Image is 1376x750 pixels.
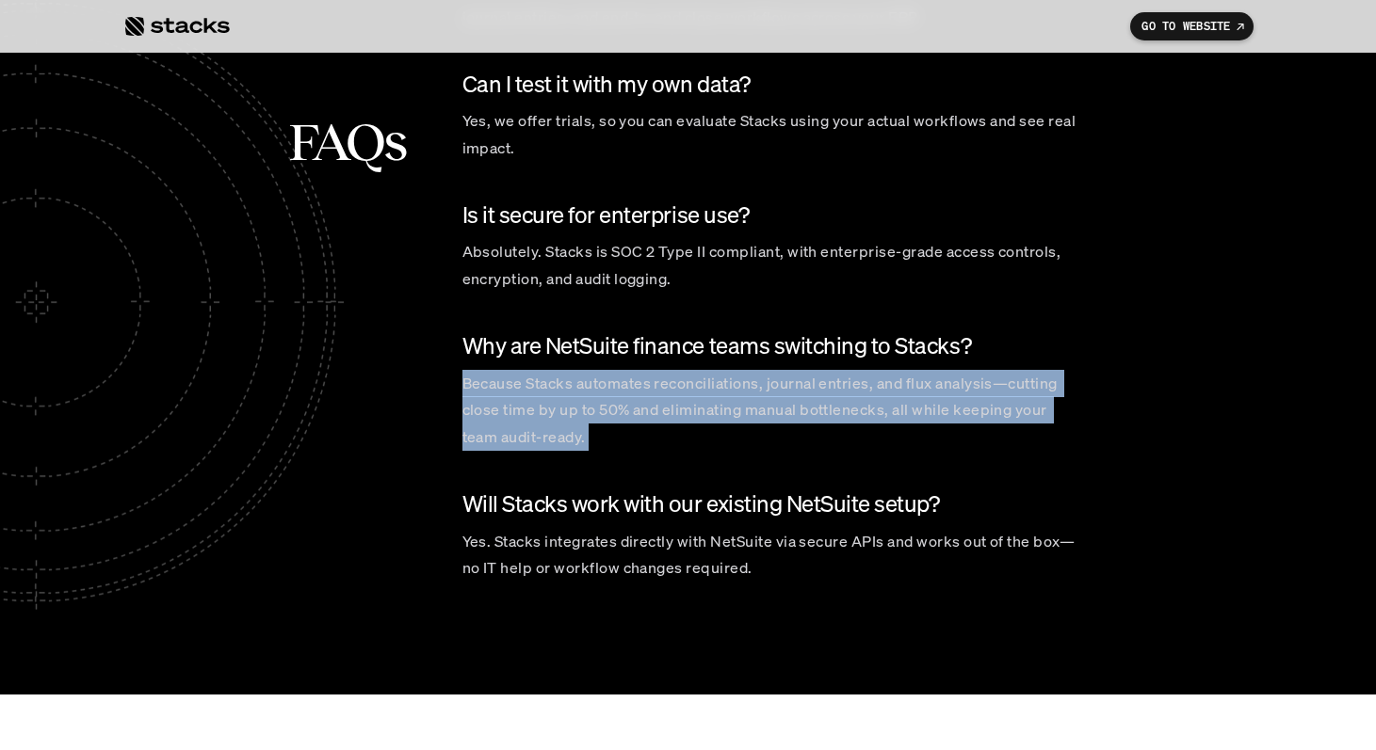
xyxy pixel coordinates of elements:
h4: Will Stacks work with our existing NetSuite setup? [462,488,1084,520]
h3: FAQs [123,113,406,171]
p: Absolutely. Stacks is SOC 2 Type II compliant, with enterprise-grade access controls, encryption,... [462,238,1084,293]
h4: Can I test it with my own data? [462,69,1084,101]
p: GO TO WEBSITE [1141,20,1230,33]
p: Because Stacks automates reconciliations, journal entries, and flux analysis—cutting close time b... [462,370,1084,451]
h4: Is it secure for enterprise use? [462,199,1084,231]
p: Yes. Stacks integrates directly with NetSuite via secure APIs and works out of the box—no IT help... [462,528,1084,582]
a: Privacy Policy [222,359,305,372]
a: GO TO WEBSITE [1130,12,1253,40]
p: Yes, we offer trials, so you can evaluate Stacks using your actual workflows and see real impact. [462,107,1084,162]
h4: Why are NetSuite finance teams switching to Stacks? [462,330,1084,362]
